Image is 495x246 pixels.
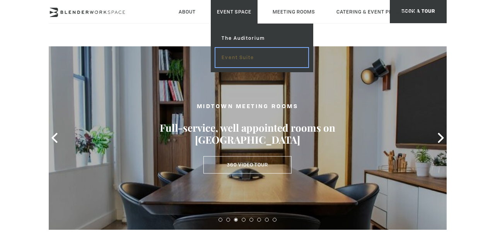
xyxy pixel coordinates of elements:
h3: Full-service, well appointed rooms on [GEOGRAPHIC_DATA] [159,122,336,146]
a: The Auditorium [215,29,308,48]
iframe: Chat Widget [356,147,495,246]
a: Event Suite [215,48,308,67]
h2: MIDTOWN MEETING ROOMS [159,102,336,112]
a: 360 Video Tour [203,156,292,174]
